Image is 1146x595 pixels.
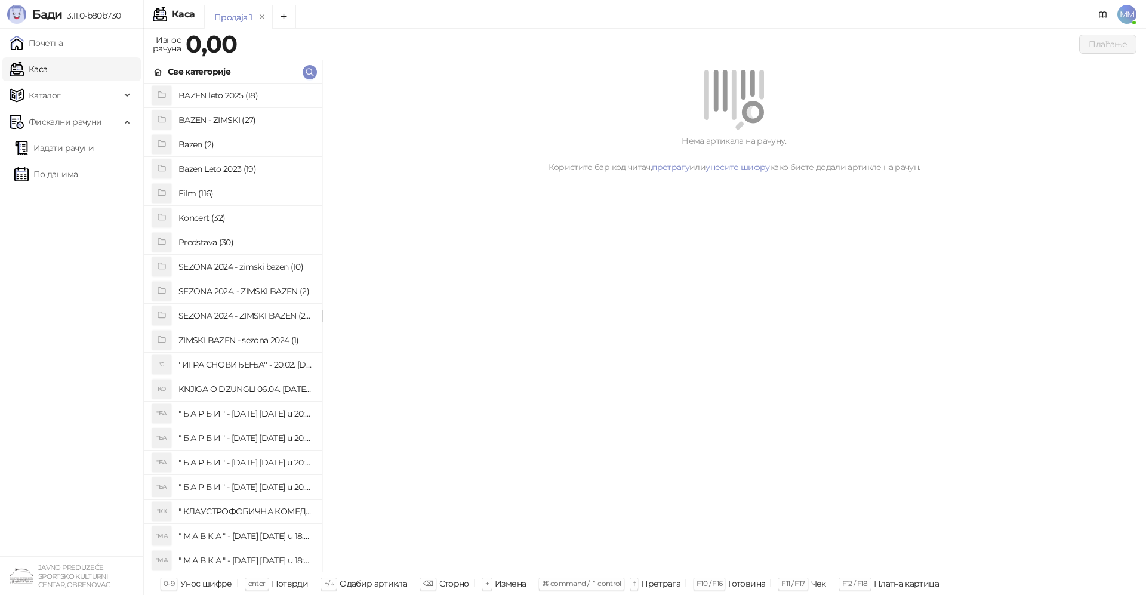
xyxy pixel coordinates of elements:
h4: BAZEN - ZIMSKI (27) [178,110,312,130]
div: Готовина [728,576,765,591]
h4: Predstava (30) [178,233,312,252]
h4: " Б А Р Б И " - [DATE] [DATE] u 20:00:00 [178,453,312,472]
h4: " КЛАУСТРОФОБИЧНА КОМЕДИЈА"-[DATE] [DATE] u 20:00:00 [178,502,312,521]
div: Износ рачуна [150,32,183,56]
a: Издати рачуни [14,136,94,160]
a: Документација [1093,5,1113,24]
h4: " Б А Р Б И " - [DATE] [DATE] u 20:00:00 [178,404,312,423]
h4: SEZONA 2024. - ZIMSKI BAZEN (2) [178,282,312,301]
span: Фискални рачуни [29,110,101,134]
span: F10 / F16 [697,579,722,588]
div: Платна картица [874,576,939,591]
span: F12 / F18 [842,579,868,588]
span: ⌘ command / ⌃ control [542,579,621,588]
button: Add tab [272,5,296,29]
h4: KNJIGA O DZUNGLI 06.04. [DATE] u 18:00:00 [178,380,312,399]
span: F11 / F17 [781,579,805,588]
span: enter [248,579,266,588]
div: "МА [152,526,171,545]
h4: " М А В К А " - [DATE] [DATE] u 18:00:00 [178,551,312,570]
small: JAVNO PREDUZEĆE SPORTSKO KULTURNI CENTAR, OBRENOVAC [38,563,110,589]
a: Почетна [10,31,63,55]
h4: ZIMSKI BAZEN - sezona 2024 (1) [178,331,312,350]
span: ⌫ [423,579,433,588]
h4: Film (116) [178,184,312,203]
span: + [485,579,489,588]
h4: " Б А Р Б И " - [DATE] [DATE] u 20:00:00 [178,428,312,448]
div: "БА [152,428,171,448]
h4: Koncert (32) [178,208,312,227]
a: По данима [14,162,78,186]
div: Каса [172,10,195,19]
div: "КК [152,502,171,521]
a: Каса [10,57,47,81]
a: претрагу [652,162,689,172]
div: Чек [811,576,826,591]
span: Каталог [29,84,61,107]
span: f [633,579,635,588]
div: Измена [495,576,526,591]
a: унесите шифру [706,162,770,172]
div: Нема артикала на рачуну. Користите бар код читач, или како бисте додали артикле на рачун. [337,134,1132,174]
div: Унос шифре [180,576,232,591]
h4: " Б А Р Б И " - [DATE] [DATE] u 20:00:00 [178,477,312,497]
h4: Bazen (2) [178,135,312,154]
h4: BAZEN leto 2025 (18) [178,86,312,105]
div: Продаја 1 [214,11,252,24]
div: Одабир артикла [340,576,407,591]
span: 3.11.0-b80b730 [62,10,121,21]
div: "МА [152,551,171,570]
h4: " М А В К А " - [DATE] [DATE] u 18:00:00 [178,526,312,545]
button: Плаћање [1079,35,1136,54]
div: "БА [152,453,171,472]
span: ↑/↓ [324,579,334,588]
div: Претрага [641,576,680,591]
span: MM [1117,5,1136,24]
span: Бади [32,7,62,21]
button: remove [254,12,270,22]
div: Потврди [272,576,309,591]
strong: 0,00 [186,29,237,58]
h4: SEZONA 2024 - zimski bazen (10) [178,257,312,276]
img: 64x64-companyLogo-4a28e1f8-f217-46d7-badd-69a834a81aaf.png [10,564,33,588]
h4: Bazen Leto 2023 (19) [178,159,312,178]
div: "БА [152,404,171,423]
h4: ''ИГРА СНОВИЂЕЊА'' - 20.02. [DATE] u 19:00:00 [178,355,312,374]
div: grid [144,84,322,572]
div: "БА [152,477,171,497]
span: 0-9 [164,579,174,588]
div: 'С [152,355,171,374]
div: Сторно [439,576,469,591]
h4: SEZONA 2024 - ZIMSKI BAZEN (28) [178,306,312,325]
div: KO [152,380,171,399]
img: Logo [7,5,26,24]
div: Све категорије [168,65,230,78]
